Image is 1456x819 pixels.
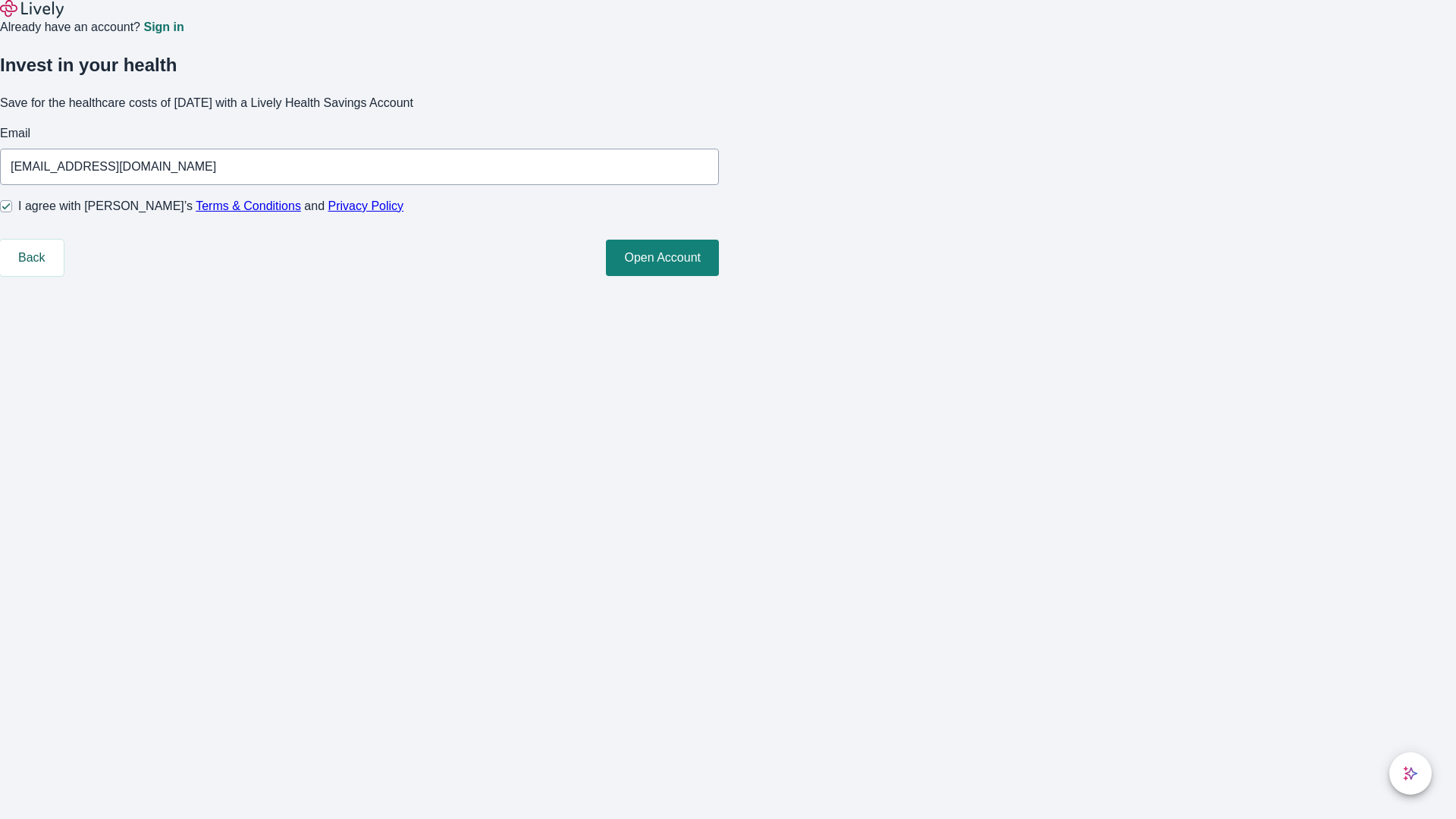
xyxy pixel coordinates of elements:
span: I agree with [PERSON_NAME]’s and [18,197,403,215]
button: Open Account [606,240,719,276]
a: Sign in [143,21,184,33]
a: Privacy Policy [328,199,404,212]
button: chat [1389,752,1432,795]
a: Terms & Conditions [196,199,301,212]
svg: Lively AI Assistant [1403,766,1418,781]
